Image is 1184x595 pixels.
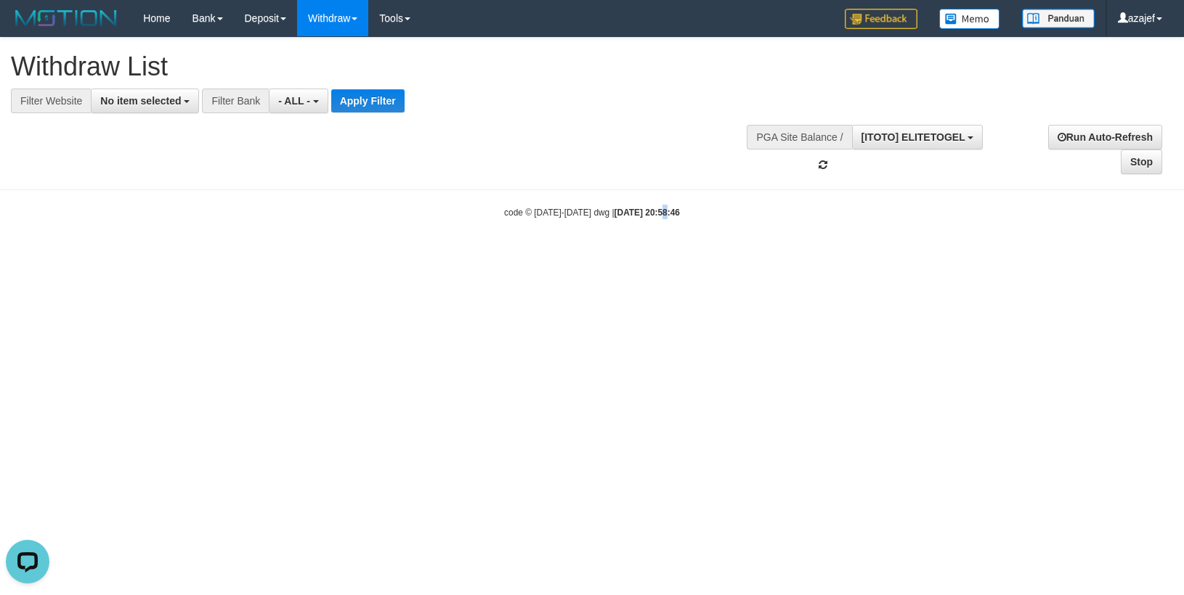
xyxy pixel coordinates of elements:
[11,7,121,29] img: MOTION_logo.png
[939,9,1000,29] img: Button%20Memo.svg
[269,89,328,113] button: - ALL -
[6,6,49,49] button: Open LiveChat chat widget
[845,9,917,29] img: Feedback.jpg
[278,95,310,107] span: - ALL -
[100,95,181,107] span: No item selected
[1022,9,1095,28] img: panduan.png
[91,89,199,113] button: No item selected
[615,208,680,218] strong: [DATE] 20:58:46
[852,125,984,149] button: [ITOTO] ELITETOGEL
[504,208,680,218] small: code © [DATE]-[DATE] dwg |
[747,125,851,149] div: PGA Site Balance /
[202,89,269,113] div: Filter Bank
[1121,149,1162,174] a: Stop
[861,131,965,143] span: [ITOTO] ELITETOGEL
[11,89,91,113] div: Filter Website
[331,89,405,112] button: Apply Filter
[1048,125,1162,149] a: Run Auto-Refresh
[11,52,775,81] h1: Withdraw List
